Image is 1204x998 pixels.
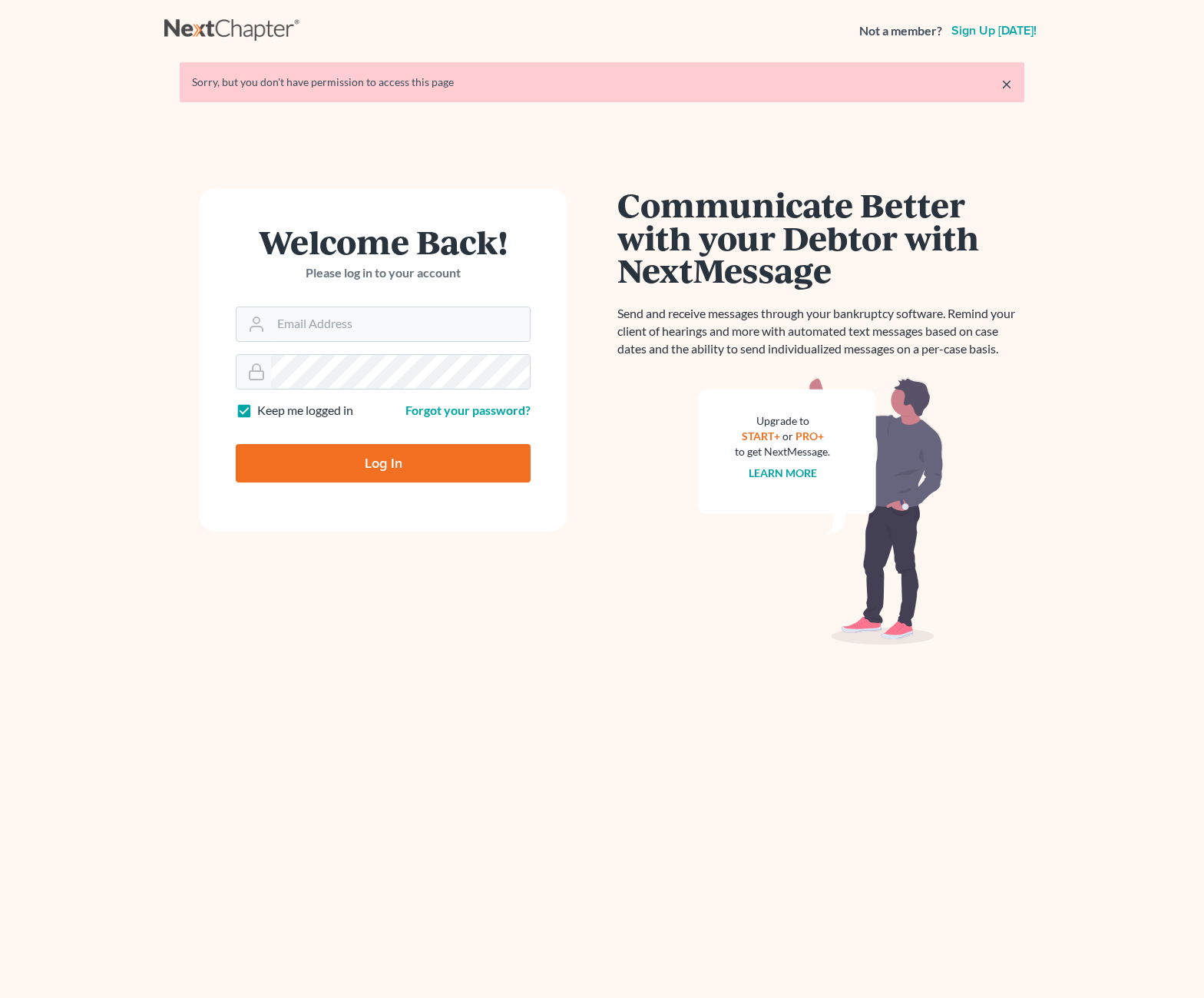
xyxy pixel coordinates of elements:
p: Send and receive messages through your bankruptcy software. Remind your client of hearings and mo... [617,305,1024,358]
label: Keep me logged in [257,402,353,419]
div: Sorry, but you don't have permission to access this page [192,75,1012,90]
a: Learn more [749,466,817,479]
h1: Communicate Better with your Debtor with NextMessage [617,188,1024,287]
a: Forgot your password? [405,403,531,417]
p: Please log in to your account [236,264,531,282]
a: Sign up [DATE]! [948,25,1040,37]
div: Upgrade to [735,413,830,429]
a: PRO+ [795,429,824,443]
a: START+ [742,429,780,443]
strong: Not a member? [859,22,942,40]
div: to get NextMessage. [735,444,830,459]
input: Email Address [271,307,530,341]
span: or [782,429,793,443]
input: Log In [236,444,531,482]
a: × [1001,75,1012,93]
h1: Welcome Back! [236,225,531,258]
img: nextmessage_bg-59042aed3d76b12b5cd301f8e5b87938c9018125f34e5fa2b7a6b67550977c72.svg [698,376,944,645]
